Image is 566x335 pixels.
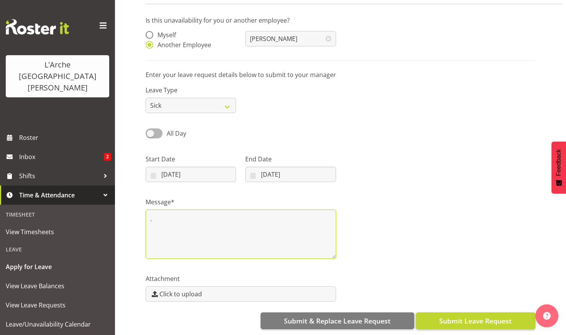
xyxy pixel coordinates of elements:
[245,167,336,182] input: Click to select...
[6,299,109,311] span: View Leave Requests
[19,170,100,182] span: Shifts
[2,222,113,241] a: View Timesheets
[2,207,113,222] div: Timesheet
[19,151,104,163] span: Inbox
[2,257,113,276] a: Apply for Leave
[146,16,535,25] p: Is this unavailability for you or another employee?
[159,289,202,299] span: Click to upload
[245,31,336,46] input: Select Employee
[416,312,535,329] button: Submit Leave Request
[13,59,102,94] div: L'Arche [GEOGRAPHIC_DATA][PERSON_NAME]
[543,312,551,320] img: help-xxl-2.png
[2,276,113,296] a: View Leave Balances
[19,132,111,143] span: Roster
[284,316,390,326] span: Submit & Replace Leave Request
[146,70,535,79] p: Enter your leave request details below to submit to your manager
[6,226,109,238] span: View Timesheets
[153,41,211,49] span: Another Employee
[555,149,562,176] span: Feedback
[245,154,336,164] label: End Date
[146,197,336,207] label: Message*
[167,129,186,138] span: All Day
[2,315,113,334] a: Leave/Unavailability Calendar
[6,19,69,34] img: Rosterit website logo
[146,274,336,283] label: Attachment
[6,280,109,292] span: View Leave Balances
[6,319,109,330] span: Leave/Unavailability Calendar
[551,141,566,194] button: Feedback - Show survey
[261,312,414,329] button: Submit & Replace Leave Request
[146,167,236,182] input: Click to select...
[439,316,512,326] span: Submit Leave Request
[146,154,236,164] label: Start Date
[146,85,236,95] label: Leave Type
[153,31,176,39] span: Myself
[19,189,100,201] span: Time & Attendance
[104,153,111,161] span: 2
[2,241,113,257] div: Leave
[6,261,109,273] span: Apply for Leave
[2,296,113,315] a: View Leave Requests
